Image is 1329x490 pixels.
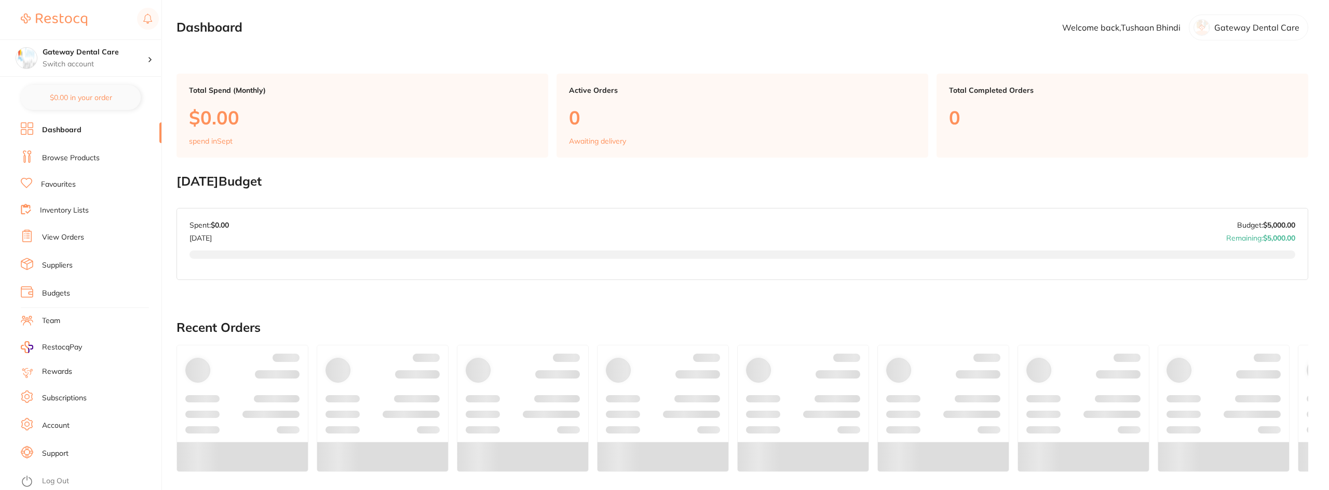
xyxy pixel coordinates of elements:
h2: Dashboard [177,20,242,35]
a: Favourites [41,179,76,190]
a: View Orders [42,232,84,243]
img: RestocqPay [21,341,33,353]
p: 0 [949,107,1296,128]
p: Budget: [1237,221,1295,229]
p: Total Completed Orders [949,86,1296,94]
p: Switch account [43,59,147,69]
h2: [DATE] Budget [177,174,1308,189]
a: Restocq Logo [21,8,87,32]
a: Total Spend (Monthly)$0.00spend inSept [177,74,548,158]
a: Rewards [42,367,72,377]
strong: $0.00 [211,220,229,230]
a: RestocqPay [21,341,82,353]
p: 0 [569,107,916,128]
p: Welcome back, Tushaan Bhindi [1062,23,1181,32]
a: Subscriptions [42,393,87,403]
a: Total Completed Orders0 [937,74,1308,158]
a: Budgets [42,288,70,299]
a: Browse Products [42,153,100,163]
a: Support [42,449,69,459]
h4: Gateway Dental Care [43,47,147,58]
p: Gateway Dental Care [1214,23,1299,32]
button: $0.00 in your order [21,85,141,110]
img: Gateway Dental Care [16,48,37,68]
a: Dashboard [42,125,82,135]
a: Log Out [42,476,69,486]
a: Team [42,316,60,326]
p: $0.00 [189,107,536,128]
a: Suppliers [42,260,73,271]
p: [DATE] [189,230,229,242]
strong: $5,000.00 [1263,220,1295,230]
a: Account [42,421,70,431]
p: Spent: [189,221,229,229]
p: Total Spend (Monthly) [189,86,536,94]
h2: Recent Orders [177,320,1308,335]
p: spend in Sept [189,137,233,145]
p: Remaining: [1226,230,1295,242]
button: Log Out [21,473,158,490]
a: Inventory Lists [40,205,89,216]
a: Active Orders0Awaiting delivery [557,74,928,158]
strong: $5,000.00 [1263,233,1295,243]
p: Awaiting delivery [569,137,626,145]
span: RestocqPay [42,342,82,353]
img: Restocq Logo [21,13,87,26]
p: Active Orders [569,86,916,94]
